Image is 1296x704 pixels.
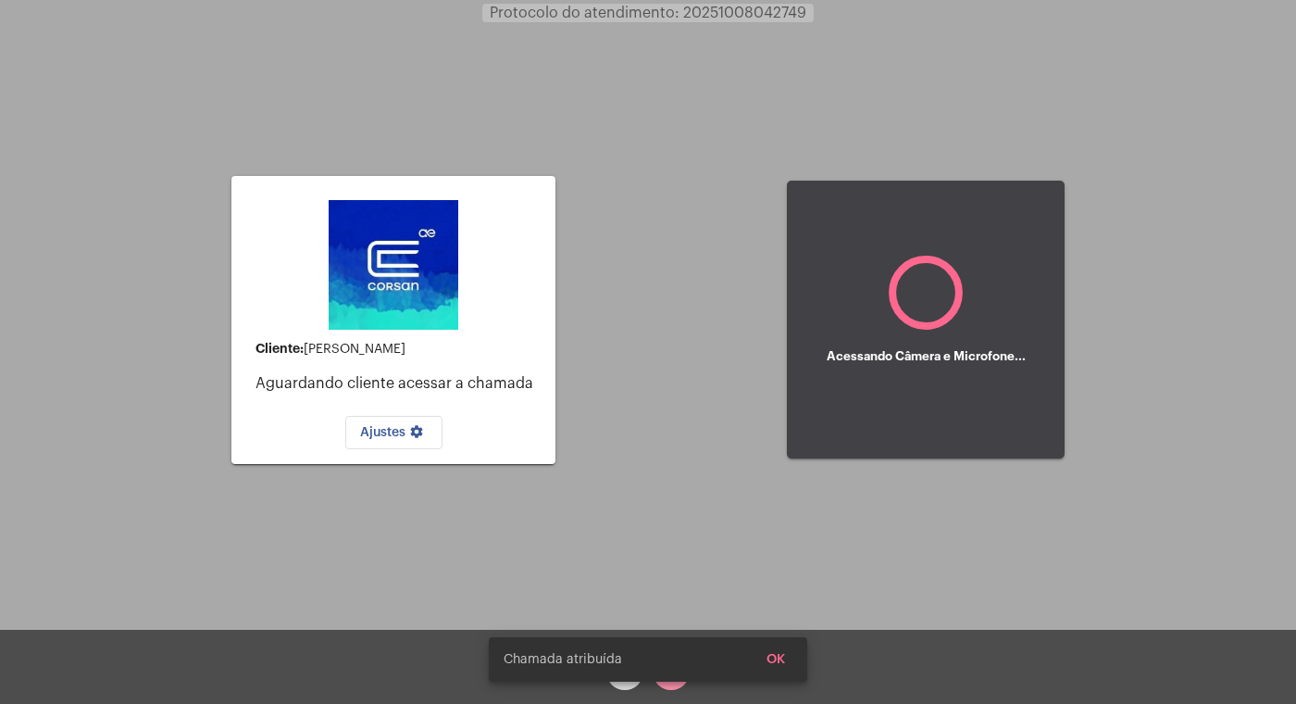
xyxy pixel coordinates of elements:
[345,416,442,449] button: Ajustes
[329,200,458,330] img: d4669ae0-8c07-2337-4f67-34b0df7f5ae4.jpeg
[490,6,806,20] span: Protocolo do atendimento: 20251008042749
[405,424,428,446] mat-icon: settings
[255,375,541,392] p: Aguardando cliente acessar a chamada
[766,653,785,666] span: OK
[752,643,800,676] button: OK
[504,650,622,669] span: Chamada atribuída
[360,426,428,439] span: Ajustes
[827,350,1026,363] h5: Acessando Câmera e Microfone...
[255,342,541,357] div: [PERSON_NAME]
[255,342,304,355] strong: Cliente:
